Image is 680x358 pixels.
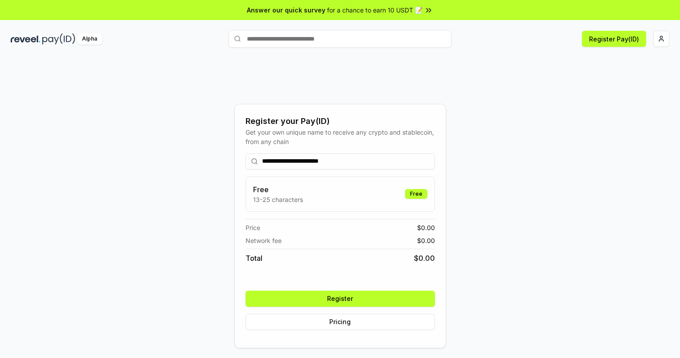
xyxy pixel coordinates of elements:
[253,184,303,195] h3: Free
[11,33,41,45] img: reveel_dark
[414,253,435,263] span: $ 0.00
[417,236,435,245] span: $ 0.00
[246,253,262,263] span: Total
[246,115,435,128] div: Register your Pay(ID)
[42,33,75,45] img: pay_id
[247,5,325,15] span: Answer our quick survey
[246,314,435,330] button: Pricing
[327,5,422,15] span: for a chance to earn 10 USDT 📝
[246,128,435,146] div: Get your own unique name to receive any crypto and stablecoin, from any chain
[253,195,303,204] p: 13-25 characters
[417,223,435,232] span: $ 0.00
[246,236,282,245] span: Network fee
[77,33,102,45] div: Alpha
[246,291,435,307] button: Register
[246,223,260,232] span: Price
[405,189,427,199] div: Free
[582,31,646,47] button: Register Pay(ID)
